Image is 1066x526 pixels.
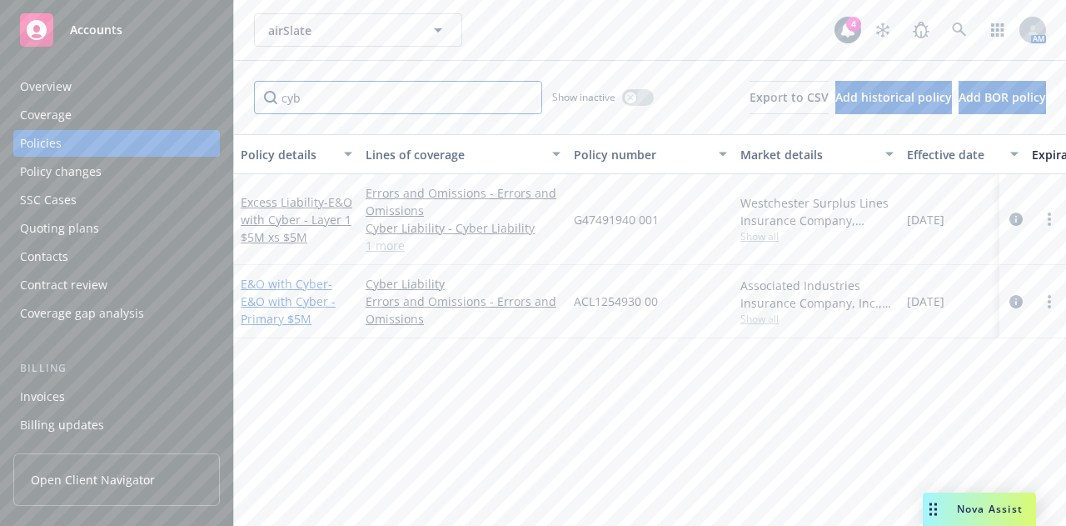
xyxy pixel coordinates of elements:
[943,13,976,47] a: Search
[241,194,352,245] a: Excess Liability
[740,194,894,229] div: Westchester Surplus Lines Insurance Company, Chubb Group, RT Specialty Insurance Services, LLC (R...
[900,134,1025,174] button: Effective date
[574,293,658,310] span: ACL1254930 00
[366,293,560,328] a: Errors and Omissions - Errors and Omissions
[13,243,220,270] a: Contacts
[957,502,1023,516] span: Nova Assist
[1039,209,1059,229] a: more
[20,272,107,298] div: Contract review
[13,272,220,298] a: Contract review
[13,300,220,327] a: Coverage gap analysis
[981,13,1014,47] a: Switch app
[366,184,560,219] a: Errors and Omissions - Errors and Omissions
[567,134,734,174] button: Policy number
[574,211,659,228] span: G47491940 001
[366,219,560,237] a: Cyber Liability - Cyber Liability
[20,215,99,242] div: Quoting plans
[241,276,336,327] span: - E&O with Cyber - Primary $5M
[241,276,336,327] a: E&O with Cyber
[20,300,144,327] div: Coverage gap analysis
[13,158,220,185] a: Policy changes
[241,146,334,163] div: Policy details
[20,187,77,213] div: SSC Cases
[234,134,359,174] button: Policy details
[1006,292,1026,312] a: circleInformation
[734,134,900,174] button: Market details
[20,412,104,438] div: Billing updates
[907,211,944,228] span: [DATE]
[31,471,155,488] span: Open Client Navigator
[20,130,62,157] div: Policies
[750,89,829,105] span: Export to CSV
[866,13,899,47] a: Stop snowing
[20,158,102,185] div: Policy changes
[923,493,1036,526] button: Nova Assist
[359,134,567,174] button: Lines of coverage
[20,102,72,128] div: Coverage
[268,22,412,39] span: airSlate
[904,13,938,47] a: Report a Bug
[254,81,542,114] input: Filter by keyword...
[907,146,1000,163] div: Effective date
[366,237,560,254] a: 1 more
[13,383,220,410] a: Invoices
[70,23,122,37] span: Accounts
[1039,292,1059,312] a: more
[20,383,65,410] div: Invoices
[13,412,220,438] a: Billing updates
[13,102,220,128] a: Coverage
[740,229,894,243] span: Show all
[13,73,220,100] a: Overview
[907,293,944,310] span: [DATE]
[13,187,220,213] a: SSC Cases
[750,81,829,114] button: Export to CSV
[366,146,542,163] div: Lines of coverage
[241,194,352,245] span: - E&O with Cyber - Layer 1 $5M xs $5M
[366,275,560,293] a: Cyber Liability
[740,312,894,326] span: Show all
[13,215,220,242] a: Quoting plans
[13,130,220,157] a: Policies
[13,360,220,377] div: Billing
[923,493,944,526] div: Drag to move
[740,146,875,163] div: Market details
[20,73,72,100] div: Overview
[846,17,861,32] div: 4
[740,277,894,312] div: Associated Industries Insurance Company, Inc., AmTrust Financial Services, RT Specialty Insurance...
[13,7,220,53] a: Accounts
[1006,209,1026,229] a: circleInformation
[835,81,952,114] button: Add historical policy
[20,243,68,270] div: Contacts
[552,90,615,104] span: Show inactive
[574,146,709,163] div: Policy number
[959,81,1046,114] button: Add BOR policy
[959,89,1046,105] span: Add BOR policy
[254,13,462,47] button: airSlate
[835,89,952,105] span: Add historical policy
